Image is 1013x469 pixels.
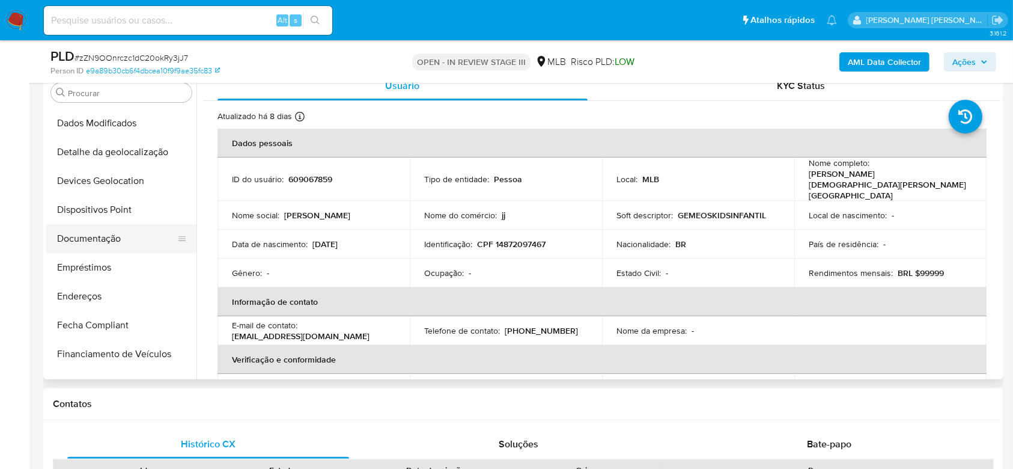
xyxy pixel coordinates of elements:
[46,369,196,397] button: Geral
[777,79,825,93] span: KYC Status
[50,46,75,66] b: PLD
[218,129,987,158] th: Dados pessoais
[278,14,287,26] span: Alt
[892,210,894,221] p: -
[990,28,1007,38] span: 3.161.2
[424,325,500,336] p: Telefone de contato :
[616,325,687,336] p: Nome da empresa :
[642,174,659,185] p: MLB
[678,210,766,221] p: GEMEOSKIDSINFANTIL
[848,52,921,72] b: AML Data Collector
[898,268,944,278] p: BRL $99999
[839,52,929,72] button: AML Data Collector
[46,195,196,224] button: Dispositivos Point
[505,325,578,336] p: [PHONE_NUMBER]
[424,174,489,185] p: Tipo de entidade :
[692,325,694,336] p: -
[181,437,236,451] span: Histórico CX
[494,174,522,185] p: Pessoa
[50,66,84,76] b: Person ID
[218,287,987,316] th: Informação de contato
[424,268,464,278] p: Ocupação :
[232,268,262,278] p: Gênero :
[809,239,878,250] p: País de residência :
[666,268,668,278] p: -
[883,239,886,250] p: -
[991,14,1004,26] a: Sair
[86,66,220,76] a: e9a89b30cb6f4dbcea10f9f9ae35fc83
[232,210,279,221] p: Nome social :
[46,224,187,253] button: Documentação
[412,54,531,70] p: OPEN - IN REVIEW STAGE III
[232,174,284,185] p: ID do usuário :
[750,14,815,26] span: Atalhos rápidos
[499,437,538,451] span: Soluções
[267,268,269,278] p: -
[46,311,196,340] button: Fecha Compliant
[616,174,637,185] p: Local :
[866,14,988,26] p: andrea.asantos@mercadopago.com.br
[615,55,634,69] span: LOW
[294,14,297,26] span: s
[807,437,851,451] span: Bate-papo
[952,52,976,72] span: Ações
[502,210,505,221] p: jj
[232,320,297,331] p: E-mail de contato :
[616,210,673,221] p: Soft descriptor :
[218,111,292,122] p: Atualizado há 8 dias
[44,13,332,28] input: Pesquise usuários ou casos...
[46,253,196,282] button: Empréstimos
[469,268,471,278] p: -
[809,158,869,168] p: Nome completo :
[616,239,671,250] p: Nacionalidade :
[46,167,196,195] button: Devices Geolocation
[571,55,634,69] span: Risco PLD:
[827,15,837,25] a: Notificações
[424,210,497,221] p: Nome do comércio :
[56,88,65,97] button: Procurar
[477,239,546,250] p: CPF 14872097467
[312,239,338,250] p: [DATE]
[46,282,196,311] button: Endereços
[46,340,196,369] button: Financiamento de Veículos
[232,239,308,250] p: Data de nascimento :
[46,109,196,138] button: Dados Modificados
[809,168,967,201] p: [PERSON_NAME] [DEMOGRAPHIC_DATA][PERSON_NAME][GEOGRAPHIC_DATA]
[68,88,187,99] input: Procurar
[809,210,887,221] p: Local de nascimento :
[424,239,472,250] p: Identificação :
[75,52,188,64] span: # zZN9OOnrczc1dC20okRy3jJ7
[944,52,996,72] button: Ações
[218,345,987,374] th: Verificação e conformidade
[53,398,994,410] h1: Contatos
[232,331,370,342] p: [EMAIL_ADDRESS][DOMAIN_NAME]
[303,12,327,29] button: search-icon
[288,174,332,185] p: 609067859
[535,55,566,69] div: MLB
[385,79,419,93] span: Usuário
[616,268,661,278] p: Estado Civil :
[675,239,686,250] p: BR
[284,210,350,221] p: [PERSON_NAME]
[46,138,196,167] button: Detalhe da geolocalização
[809,268,893,278] p: Rendimentos mensais :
